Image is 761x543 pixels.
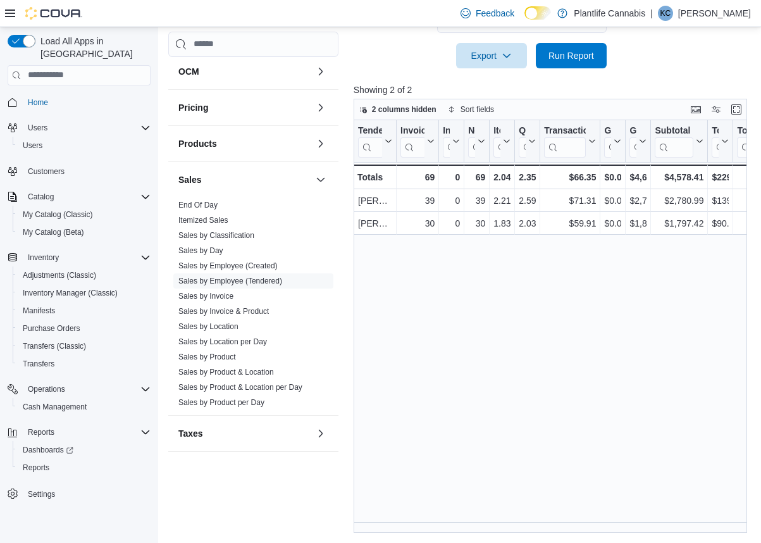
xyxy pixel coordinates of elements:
span: Feedback [476,7,514,20]
button: Catalog [3,188,156,206]
span: Operations [28,384,65,394]
div: Tendered Employee [358,125,382,137]
button: Reports [23,425,59,440]
div: Net Sold [468,125,475,137]
div: Gross Sales [629,125,636,157]
div: 2.35 [519,170,536,185]
div: Subtotal [655,125,693,157]
a: Purchase Orders [18,321,85,336]
button: 2 columns hidden [354,102,442,117]
div: 39 [468,193,485,208]
div: Transaction Average [544,125,586,157]
a: Sales by Product [178,353,236,361]
p: Showing 2 of 2 [354,84,751,96]
p: Plantlife Cannabis [574,6,645,21]
span: Inventory [28,253,59,263]
span: Transfers (Classic) [18,339,151,354]
span: Adjustments (Classic) [18,268,151,283]
button: Gross Sales [629,125,647,157]
div: Items Per Transaction [493,125,500,137]
div: Subtotal [655,125,693,137]
button: Transfers [13,355,156,373]
a: Sales by Employee (Tendered) [178,277,282,285]
button: OCM [178,65,311,78]
div: $66.35 [544,170,596,185]
div: [PERSON_NAME] [358,193,392,208]
span: Sales by Location per Day [178,337,267,347]
a: Transfers (Classic) [18,339,91,354]
button: Operations [23,382,70,397]
h3: Taxes [178,427,203,440]
button: Settings [3,484,156,502]
div: Total Tax [712,125,719,137]
div: Invoices Sold [400,125,424,157]
span: Users [18,138,151,153]
div: $59.91 [544,216,596,231]
a: Customers [23,164,70,179]
span: Operations [23,382,151,397]
span: Catalog [23,189,151,204]
div: 0 [443,216,460,231]
span: Sales by Product per Day [178,397,264,408]
button: Users [3,119,156,137]
a: Sales by Product & Location [178,368,274,377]
h3: Sales [178,173,202,186]
span: Inventory Manager (Classic) [23,288,118,298]
a: Adjustments (Classic) [18,268,101,283]
span: 2 columns hidden [372,104,436,115]
button: Net Sold [468,125,485,157]
div: Total Tax [712,125,719,157]
div: Invoices Ref [443,125,450,137]
div: 69 [400,170,435,185]
span: Load All Apps in [GEOGRAPHIC_DATA] [35,35,151,60]
div: 1.83 [493,216,510,231]
div: $1,815.42 [629,216,647,231]
button: Home [3,93,156,111]
div: $0.00 [604,193,621,208]
span: Dashboards [23,445,73,455]
div: Gift Card Sales [604,125,611,157]
div: $4,614.41 [629,170,647,185]
button: Transaction Average [544,125,596,157]
div: $90.09 [712,216,729,231]
span: Sales by Product [178,352,236,362]
span: My Catalog (Beta) [23,227,84,237]
div: Items Per Transaction [493,125,500,157]
div: 30 [468,216,485,231]
a: Sales by Product per Day [178,398,264,407]
div: Kiara Craig [658,6,673,21]
a: Cash Management [18,399,92,415]
img: Cova [25,7,82,20]
span: Sales by Invoice [178,291,233,301]
span: Cash Management [18,399,151,415]
span: Manifests [23,306,55,316]
button: Taxes [178,427,311,440]
span: Adjustments (Classic) [23,270,96,280]
span: Customers [23,163,151,179]
input: Dark Mode [524,6,551,20]
div: Invoices Sold [400,125,424,137]
a: Itemized Sales [178,216,228,225]
span: Sales by Employee (Tendered) [178,276,282,286]
a: Sales by Location per Day [178,337,267,346]
div: Invoices Ref [443,125,450,157]
div: Sales [168,197,338,415]
div: 30 [400,216,435,231]
span: Manifests [18,303,151,318]
button: Gift Cards [604,125,621,157]
button: Users [13,137,156,154]
div: $1,797.42 [655,216,703,231]
span: Sort fields [461,104,494,115]
div: 2.59 [519,193,536,208]
button: Invoices Ref [443,125,460,157]
button: Reports [3,423,156,441]
p: [PERSON_NAME] [678,6,751,21]
span: Transfers (Classic) [23,341,86,351]
button: Reports [13,459,156,477]
a: My Catalog (Beta) [18,225,89,240]
button: My Catalog (Classic) [13,206,156,223]
button: Transfers (Classic) [13,337,156,355]
button: Sales [313,172,328,187]
button: Customers [3,162,156,180]
button: Products [313,136,328,151]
